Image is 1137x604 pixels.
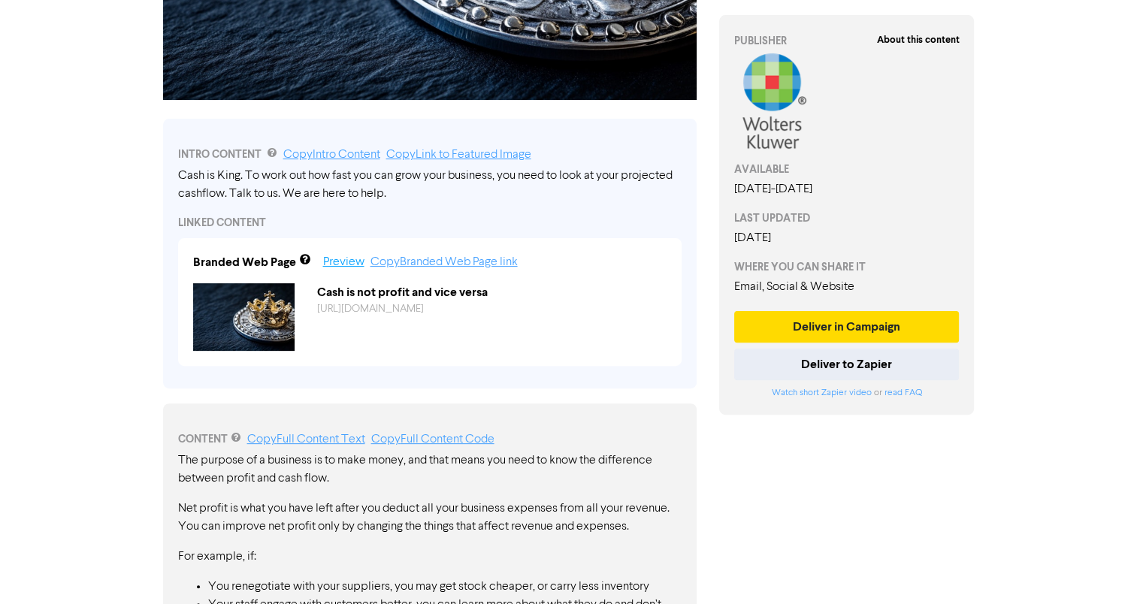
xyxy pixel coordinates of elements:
[771,388,871,397] a: Watch short Zapier video
[208,578,682,596] li: You renegotiate with your suppliers, you may get stock cheaper, or carry less inventory
[734,349,960,380] button: Deliver to Zapier
[178,215,682,231] div: LINKED CONTENT
[734,311,960,343] button: Deliver in Campaign
[370,256,518,268] a: Copy Branded Web Page link
[734,229,960,247] div: [DATE]
[734,386,960,400] div: or
[178,430,682,448] div: CONTENT
[317,304,424,314] a: [URL][DOMAIN_NAME]
[1062,532,1137,604] iframe: Chat Widget
[876,34,959,46] strong: About this content
[178,146,682,164] div: INTRO CONTENT
[193,253,296,271] div: Branded Web Page
[323,256,364,268] a: Preview
[734,278,960,296] div: Email, Social & Website
[734,180,960,198] div: [DATE] - [DATE]
[178,500,682,536] p: Net profit is what you have left after you deduct all your business expenses from all your revenu...
[178,167,682,203] div: Cash is King. To work out how fast you can grow your business, you need to look at your projected...
[306,301,678,317] div: https://public2.bomamarketing.com/cp/3CORW7xCRJXWrmvlCgaH8K?sa=20JETlFd
[386,149,531,161] a: Copy Link to Featured Image
[283,149,380,161] a: Copy Intro Content
[734,162,960,177] div: AVAILABLE
[734,210,960,226] div: LAST UPDATED
[734,33,960,49] div: PUBLISHER
[734,259,960,275] div: WHERE YOU CAN SHARE IT
[178,548,682,566] p: For example, if:
[884,388,921,397] a: read FAQ
[306,283,678,301] div: Cash is not profit and vice versa
[371,433,494,445] a: Copy Full Content Code
[247,433,365,445] a: Copy Full Content Text
[178,451,682,488] p: The purpose of a business is to make money, and that means you need to know the difference betwee...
